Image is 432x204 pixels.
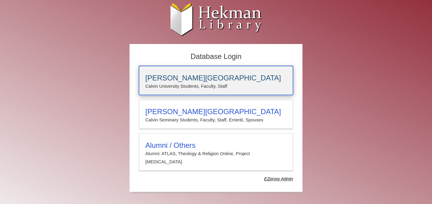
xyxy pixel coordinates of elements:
[145,107,287,116] h3: [PERSON_NAME][GEOGRAPHIC_DATA]
[145,74,287,82] h3: [PERSON_NAME][GEOGRAPHIC_DATA]
[145,82,287,90] p: Calvin University Students, Faculty, Staff
[136,50,296,63] h2: Database Login
[139,100,293,129] a: [PERSON_NAME][GEOGRAPHIC_DATA]Calvin Seminary Students, Faculty, Staff, Emeriti, Spouses
[139,66,293,95] a: [PERSON_NAME][GEOGRAPHIC_DATA]Calvin University Students, Faculty, Staff
[264,176,293,181] dfn: Use Alumni login
[145,116,287,124] p: Calvin Seminary Students, Faculty, Staff, Emeriti, Spouses
[145,150,287,166] p: Alumni: ATLAS, Theology & Religion Online, Project [MEDICAL_DATA]
[145,141,287,150] h3: Alumni / Others
[145,141,287,166] summary: Alumni / OthersAlumni: ATLAS, Theology & Religion Online, Project [MEDICAL_DATA]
